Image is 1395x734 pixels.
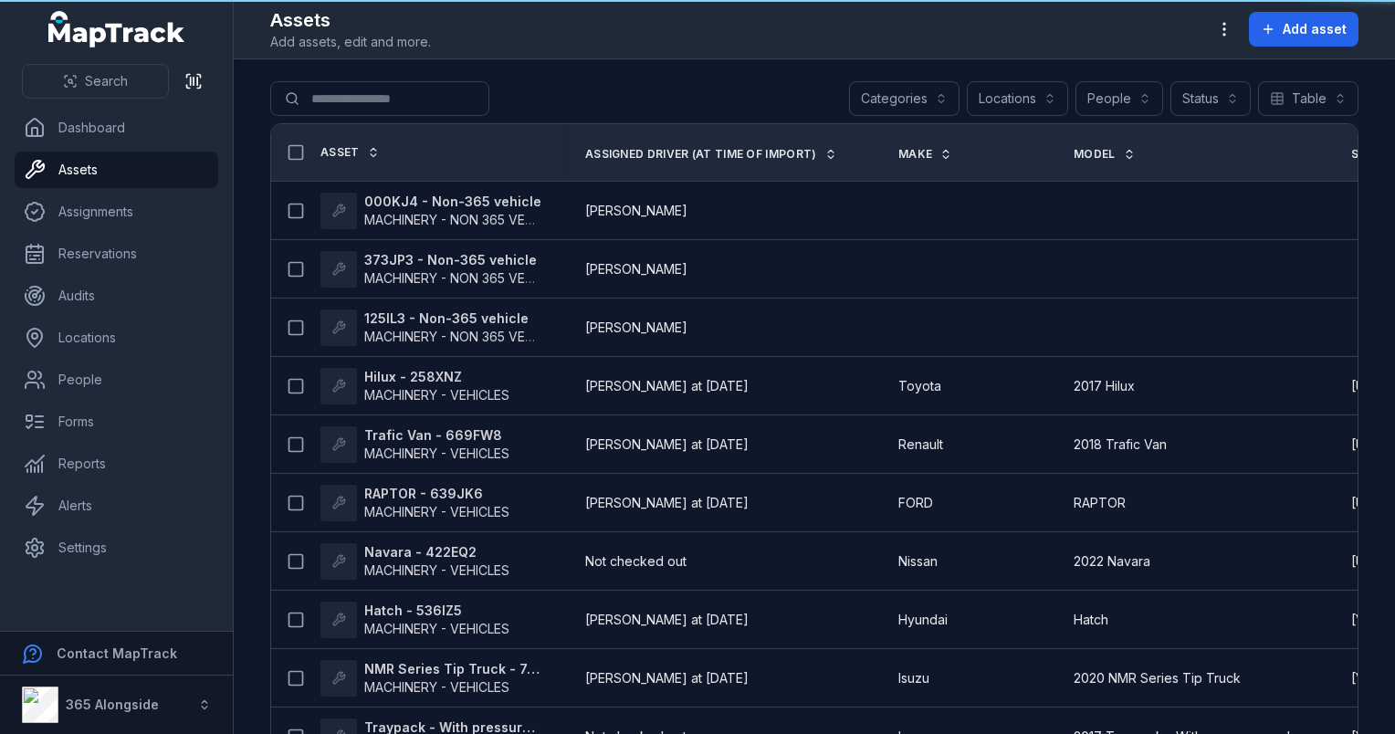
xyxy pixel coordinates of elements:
[585,669,749,687] span: [PERSON_NAME] at [DATE]
[898,494,933,512] span: FORD
[364,446,509,461] span: MACHINERY - VEHICLES
[320,193,541,229] a: 000KJ4 - Non-365 vehicleMACHINERY - NON 365 VEHICLES
[898,377,941,395] span: Toyota
[364,193,541,211] strong: 000KJ4 - Non-365 vehicle
[22,64,169,99] button: Search
[1074,377,1135,395] span: 2017 Hilux
[15,110,218,146] a: Dashboard
[1283,20,1347,38] span: Add asset
[364,387,509,403] span: MACHINERY - VEHICLES
[85,72,128,90] span: Search
[15,152,218,188] a: Assets
[967,81,1068,116] button: Locations
[364,251,541,269] strong: 373JP3 - Non-365 vehicle
[1074,435,1167,454] span: 2018 Trafic Van
[364,562,509,578] span: MACHINERY - VEHICLES
[585,552,687,571] span: Not checked out
[57,645,177,661] strong: Contact MapTrack
[270,33,431,51] span: Add assets, edit and more.
[15,446,218,482] a: Reports
[320,145,360,160] span: Asset
[364,309,541,328] strong: 125IL3 - Non-365 vehicle
[15,194,218,230] a: Assignments
[585,377,749,395] span: [PERSON_NAME] at [DATE]
[364,485,509,503] strong: RAPTOR - 639JK6
[66,697,159,712] strong: 365 Alongside
[585,147,837,162] a: Assigned Driver (At time of import)
[849,81,960,116] button: Categories
[15,530,218,566] a: Settings
[898,435,943,454] span: Renault
[320,309,541,346] a: 125IL3 - Non-365 vehicleMACHINERY - NON 365 VEHICLES
[320,485,509,521] a: RAPTOR - 639JK6MACHINERY - VEHICLES
[898,669,929,687] span: Isuzu
[320,368,509,404] a: Hilux - 258XNZMACHINERY - VEHICLES
[585,202,687,220] span: [PERSON_NAME]
[1074,552,1150,571] span: 2022 Navara
[15,320,218,356] a: Locations
[364,504,509,519] span: MACHINERY - VEHICLES
[585,260,687,278] span: [PERSON_NAME]
[320,660,541,697] a: NMR Series Tip Truck - 745ZYQMACHINERY - VEHICLES
[1074,494,1126,512] span: RAPTOR
[364,270,568,286] span: MACHINERY - NON 365 VEHICLES
[320,543,509,580] a: Navara - 422EQ2MACHINERY - VEHICLES
[1249,12,1358,47] button: Add asset
[1074,669,1241,687] span: 2020 NMR Series Tip Truck
[15,362,218,398] a: People
[364,543,509,561] strong: Navara - 422EQ2
[364,602,509,620] strong: Hatch - 536IZ5
[364,660,541,678] strong: NMR Series Tip Truck - 745ZYQ
[320,426,509,463] a: Trafic Van - 669FW8MACHINERY - VEHICLES
[898,552,938,571] span: Nissan
[320,145,380,160] a: Asset
[364,368,509,386] strong: Hilux - 258XNZ
[898,147,932,162] span: Make
[585,435,749,454] span: [PERSON_NAME] at [DATE]
[364,329,568,344] span: MACHINERY - NON 365 VEHICLES
[320,251,541,288] a: 373JP3 - Non-365 vehicleMACHINERY - NON 365 VEHICLES
[1074,147,1136,162] a: Model
[15,488,218,524] a: Alerts
[585,611,749,629] span: [PERSON_NAME] at [DATE]
[1074,611,1108,629] span: Hatch
[364,679,509,695] span: MACHINERY - VEHICLES
[15,278,218,314] a: Audits
[364,426,509,445] strong: Trafic Van - 669FW8
[1170,81,1251,116] button: Status
[48,11,185,47] a: MapTrack
[15,404,218,440] a: Forms
[585,494,749,512] span: [PERSON_NAME] at [DATE]
[270,7,431,33] h2: Assets
[898,611,948,629] span: Hyundai
[364,212,568,227] span: MACHINERY - NON 365 VEHICLES
[585,147,817,162] span: Assigned Driver (At time of import)
[320,602,509,638] a: Hatch - 536IZ5MACHINERY - VEHICLES
[1258,81,1358,116] button: Table
[1074,147,1116,162] span: Model
[1075,81,1163,116] button: People
[898,147,952,162] a: Make
[364,621,509,636] span: MACHINERY - VEHICLES
[585,319,687,337] span: [PERSON_NAME]
[15,236,218,272] a: Reservations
